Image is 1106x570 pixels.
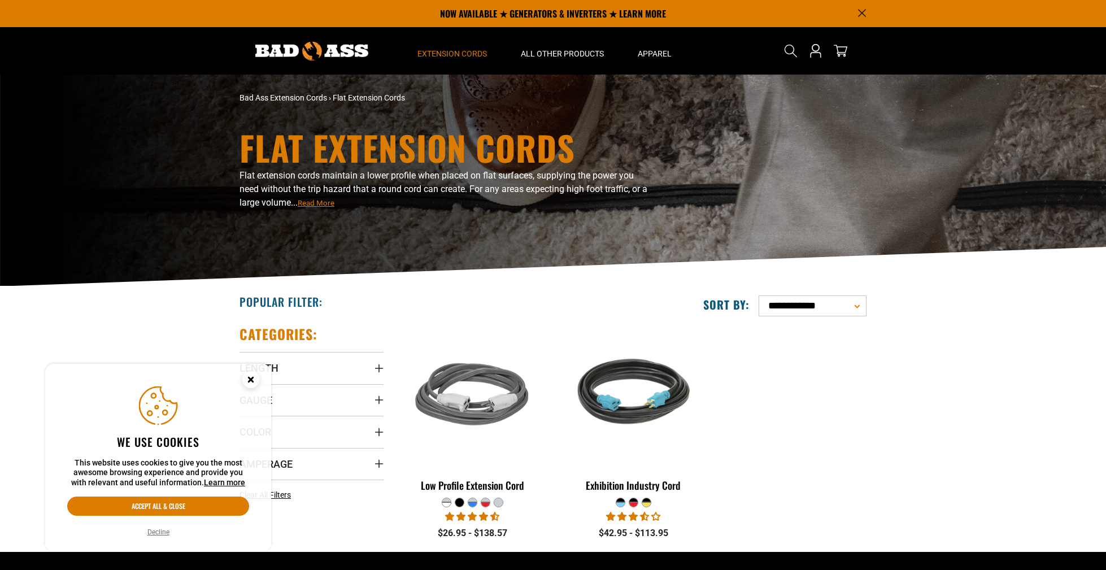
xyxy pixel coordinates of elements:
[561,527,706,540] div: $42.95 - $113.95
[240,416,384,447] summary: Color
[561,325,706,497] a: black teal Exhibition Industry Cord
[240,352,384,384] summary: Length
[255,42,368,60] img: Bad Ass Extension Cords
[240,130,652,164] h1: Flat Extension Cords
[240,384,384,416] summary: Gauge
[67,434,249,449] h2: We use cookies
[504,27,621,75] summary: All Other Products
[445,511,499,522] span: 4.50 stars
[67,458,249,488] p: This website uses cookies to give you the most awesome browsing experience and provide you with r...
[402,331,544,461] img: grey & white
[638,49,672,59] span: Apparel
[67,497,249,516] button: Accept all & close
[621,27,689,75] summary: Apparel
[521,49,604,59] span: All Other Products
[240,294,323,309] h2: Popular Filter:
[144,527,173,538] button: Decline
[400,527,545,540] div: $26.95 - $138.57
[45,364,271,552] aside: Cookie Consent
[561,480,706,490] div: Exhibition Industry Cord
[333,93,405,102] span: Flat Extension Cords
[240,170,647,208] span: Flat extension cords maintain a lower profile when placed on flat surfaces, supplying the power y...
[240,92,652,104] nav: breadcrumbs
[417,49,487,59] span: Extension Cords
[240,325,317,343] h2: Categories:
[400,27,504,75] summary: Extension Cords
[240,93,327,102] a: Bad Ass Extension Cords
[240,362,278,375] span: Length
[400,480,545,490] div: Low Profile Extension Cord
[298,199,334,207] span: Read More
[703,297,750,312] label: Sort by:
[400,325,545,497] a: grey & white Low Profile Extension Cord
[204,478,245,487] a: Learn more
[606,511,660,522] span: 3.67 stars
[329,93,331,102] span: ›
[562,331,704,461] img: black teal
[782,42,800,60] summary: Search
[240,448,384,480] summary: Amperage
